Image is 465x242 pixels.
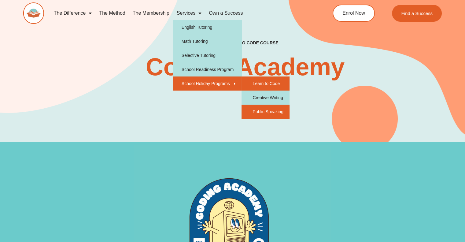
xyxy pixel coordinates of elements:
[95,6,129,20] a: The Method
[392,5,442,22] a: Find a Success
[173,34,242,48] a: Math Tutoring
[242,76,289,119] ul: School Holiday Programs
[173,20,242,34] a: English Tutoring
[173,48,242,62] a: Selective Tutoring
[173,20,242,91] ul: Services
[173,76,242,91] a: School Holiday Programs
[173,62,242,76] a: School Readiness Program
[212,40,279,46] h2: Learn How To Code Course
[242,105,289,119] a: Public Speaking
[173,6,205,20] a: Services
[434,213,465,242] iframe: Chat Widget
[401,11,433,16] span: Find a Success
[242,76,289,91] a: Learn to Code
[242,91,289,105] a: Creative Writing
[50,6,96,20] a: The Difference
[333,5,375,22] a: Enrol Now
[129,6,173,20] a: The Membership
[146,55,345,79] h2: Coding Academy
[50,6,309,20] nav: Menu
[342,11,365,16] span: Enrol Now
[205,6,246,20] a: Own a Success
